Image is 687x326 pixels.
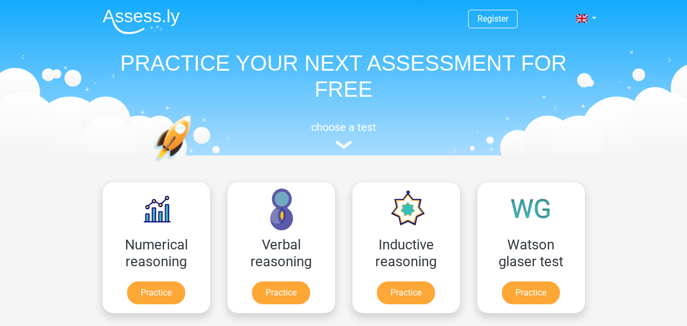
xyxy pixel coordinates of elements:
[94,50,594,102] h1: PRACTICE YOUR NEXT ASSESSMENT FOR FREE
[154,115,234,214] img: practice
[252,281,310,304] a: Practice
[336,141,352,149] img: assessment
[94,121,594,134] h5: choose a test
[127,281,185,304] a: Practice
[377,281,435,304] a: Practice
[94,121,594,149] a: choose a test
[502,281,560,304] a: Practice
[103,9,180,34] img: Assessly
[477,14,508,24] a: Register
